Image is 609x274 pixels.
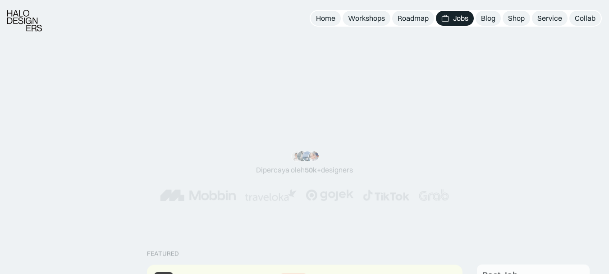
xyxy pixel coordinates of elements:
a: Roadmap [392,11,434,26]
a: Blog [476,11,501,26]
div: Home [316,14,335,23]
div: Roadmap [398,14,429,23]
a: Home [311,11,341,26]
div: Service [537,14,562,23]
span: UIUX [165,65,244,108]
div: Blog [481,14,495,23]
div: Workshops [348,14,385,23]
a: Jobs [436,11,474,26]
div: Dipercaya oleh designers [256,165,353,175]
a: Workshops [343,11,390,26]
div: Collab [575,14,595,23]
div: Jobs [453,14,468,23]
a: Shop [503,11,530,26]
div: Featured [147,250,179,258]
div: Shop [508,14,525,23]
span: 50k+ [305,165,321,174]
a: Collab [569,11,601,26]
a: Service [532,11,568,26]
